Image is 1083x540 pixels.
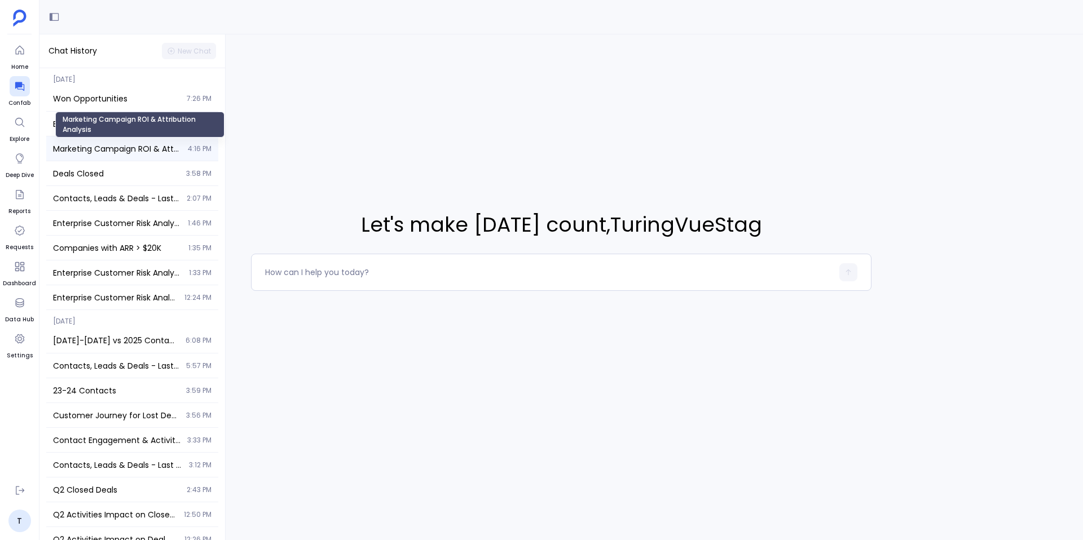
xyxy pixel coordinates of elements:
[6,220,33,252] a: Requests
[49,45,97,57] span: Chat History
[8,184,30,216] a: Reports
[53,93,180,104] span: Won Opportunities
[187,194,212,203] span: 2:07 PM
[5,293,34,324] a: Data Hub
[46,310,218,326] span: [DATE]
[53,435,180,446] span: Contact Engagement & Activity Analysis: 2023-2024 vs 2025 Cohort Comparison
[53,218,181,229] span: Enterprise Customer Risk Analysis Report
[186,361,212,370] span: 5:57 PM
[53,335,179,346] span: 2023-2024 vs 2025 Contact Engagement & Activity Cohort Analysis
[53,459,182,471] span: Contacts, Leads & Deals - Last 90 Days
[7,329,33,360] a: Settings
[6,148,34,180] a: Deep Dive
[8,76,30,108] a: Confab
[186,336,212,345] span: 6:08 PM
[187,436,212,445] span: 3:33 PM
[53,484,180,495] span: Q2 Closed Deals
[187,94,212,103] span: 7:26 PM
[186,169,212,178] span: 3:58 PM
[184,293,212,302] span: 12:24 PM
[6,171,34,180] span: Deep Dive
[55,112,224,138] div: Marketing Campaign ROI & Attribution Analysis
[53,410,179,421] span: Customer Journey for Lost Deals (Last 2 Years)
[53,292,178,303] span: Enterprise Customer Risk Analysis Report
[10,112,30,144] a: Explore
[188,144,212,153] span: 4:16 PM
[10,135,30,144] span: Explore
[187,485,212,494] span: 2:43 PM
[189,268,212,277] span: 1:33 PM
[10,40,30,72] a: Home
[46,68,218,84] span: [DATE]
[7,351,33,360] span: Settings
[53,143,181,154] span: Marketing Campaign ROI & Attribution Analysis
[361,210,762,240] span: Let's make [DATE] count , TuringVueStag
[53,385,179,396] span: 23-24 Contacts
[8,510,31,532] a: T
[13,10,27,26] img: petavue logo
[184,510,212,519] span: 12:50 PM
[53,242,182,254] span: Companies with ARR > $20K
[8,99,30,108] span: Confab
[189,461,212,470] span: 3:12 PM
[188,244,212,253] span: 1:35 PM
[10,63,30,72] span: Home
[3,256,36,288] a: Dashboard
[53,168,179,179] span: Deals Closed
[5,315,34,324] span: Data Hub
[3,279,36,288] span: Dashboard
[6,243,33,252] span: Requests
[53,509,177,520] span: Q2 Activities Impact on Closed Deals
[53,267,182,278] span: Enterprise Customer Risk Analysis Plan
[186,386,212,395] span: 3:59 PM
[188,219,212,228] span: 1:46 PM
[53,360,179,371] span: Contacts, Leads & Deals - Last 90 Days
[53,193,180,204] span: Contacts, Leads & Deals - Last 90 Days
[186,411,212,420] span: 3:56 PM
[8,207,30,216] span: Reports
